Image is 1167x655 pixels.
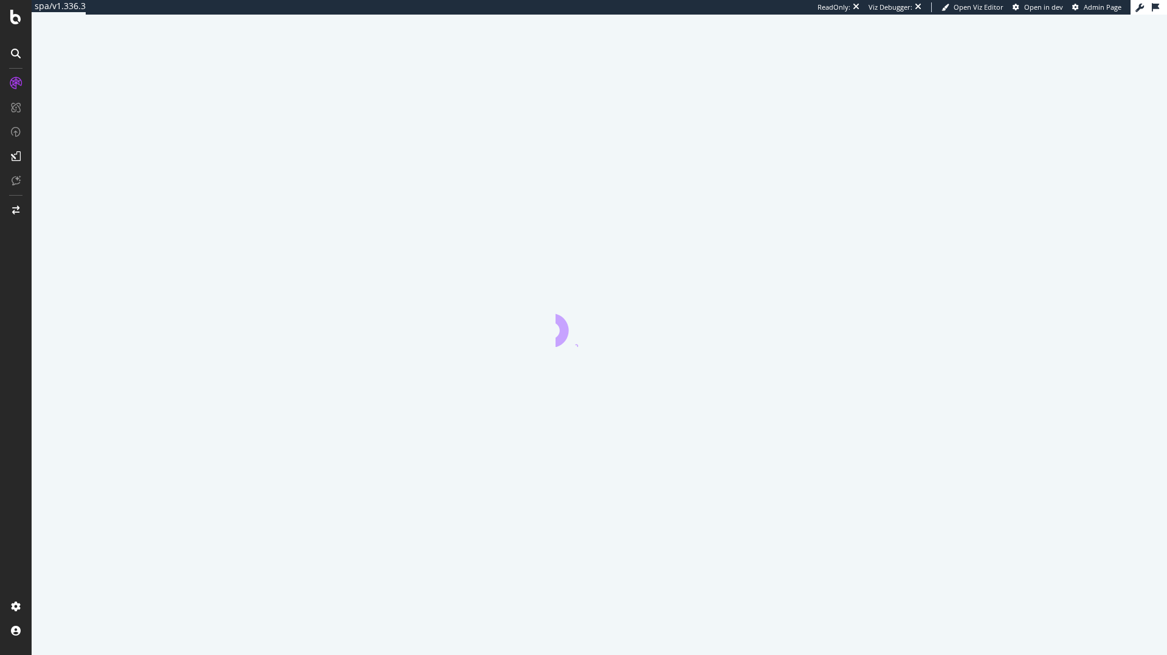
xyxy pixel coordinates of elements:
[1024,2,1063,12] span: Open in dev
[1013,2,1063,12] a: Open in dev
[954,2,1003,12] span: Open Viz Editor
[1084,2,1121,12] span: Admin Page
[869,2,912,12] div: Viz Debugger:
[818,2,850,12] div: ReadOnly:
[942,2,1003,12] a: Open Viz Editor
[1072,2,1121,12] a: Admin Page
[556,303,643,347] div: animation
